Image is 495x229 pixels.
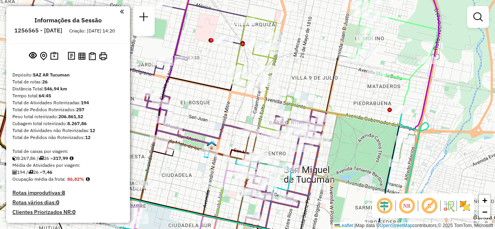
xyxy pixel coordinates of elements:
[12,190,124,196] h4: Rotas improdutivas:
[482,195,487,205] span: +
[12,148,124,155] div: Total de caixas por viagem:
[207,141,217,151] img: UDC - Tucuman
[39,156,44,161] i: Total de rotas
[12,209,124,215] h4: Clientes Priorizados NR:
[333,222,495,229] div: Map data © contributors,© 2025 TomTom, Microsoft
[66,27,118,34] div: Criação: [DATE] 14:20
[12,85,124,92] div: Distância Total:
[33,72,70,78] strong: SAZ AR Tucuman
[28,170,33,175] i: Total de rotas
[34,17,102,24] h4: Informações da Sessão
[70,156,73,161] i: Meta Caixas/viagem: 304,19 Diferença: 13,80
[420,197,439,215] span: Exibir rótulo
[39,93,51,98] strong: 64:45
[14,27,62,34] h6: 1256565 - [DATE]
[44,86,67,92] strong: 546,94 km
[97,51,109,62] button: Imprimir Rotas
[72,209,75,215] strong: 0
[12,134,124,141] div: Total de Pedidos não Roteirizados:
[90,127,95,133] strong: 12
[12,106,124,113] div: Total de Pedidos Roteirizados:
[85,134,90,140] strong: 12
[76,107,84,112] strong: 257
[479,195,490,206] a: Zoom in
[12,162,124,169] div: Média de Atividades por viagem:
[58,114,83,119] strong: 206.861,52
[12,71,124,78] div: Depósito:
[136,9,152,27] a: Nova sessão e pesquisa
[459,200,471,212] img: Exibir/Ocultar setores
[482,207,487,217] span: −
[42,79,48,85] strong: 26
[38,50,49,62] button: Centralizar mapa no depósito ou ponto de apoio
[398,197,416,215] span: Ocultar NR
[12,99,124,106] div: Total de Atividades Roteirizadas:
[335,223,353,228] a: Leaflet
[120,7,124,16] a: Clique aqui para minimizar o painel
[470,9,486,25] a: Exibir filtros
[27,50,38,62] button: Exibir sessão original
[12,92,124,99] div: Tempo total:
[12,127,124,134] div: Total de Atividades não Roteirizadas:
[12,113,124,120] div: Peso total roteirizado:
[442,200,455,212] img: Fluxo de ruas
[62,189,65,196] strong: 8
[12,170,17,175] i: Total de Atividades
[12,176,66,182] span: Ocupação média da frota:
[77,51,87,61] button: Visualizar relatório de Roteirização
[67,176,84,182] strong: 86,82%
[12,155,124,162] div: 8.267,86 / 26 =
[12,169,124,176] div: 194 / 26 =
[354,223,355,228] span: |
[43,169,52,175] strong: 7,46
[12,120,124,127] div: Cubagem total roteirizado:
[86,177,90,182] em: Média calculada utilizando a maior ocupação (%Peso ou %Cubagem) de cada rota da sessão. Rotas cro...
[87,51,97,62] button: Visualizar Romaneio
[49,50,60,62] button: Painel de Sugestão
[66,50,77,62] button: Logs desbloquear sessão
[479,206,490,218] a: Zoom out
[67,120,87,126] strong: 8.267,86
[12,199,124,206] h4: Rotas vários dias:
[81,100,89,105] strong: 194
[12,78,124,85] div: Total de rotas:
[53,155,68,161] strong: 317,99
[380,223,413,228] a: OpenStreetMap
[375,197,394,215] span: Ocultar deslocamento
[12,156,17,161] i: Cubagem total roteirizado
[56,199,59,206] strong: 0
